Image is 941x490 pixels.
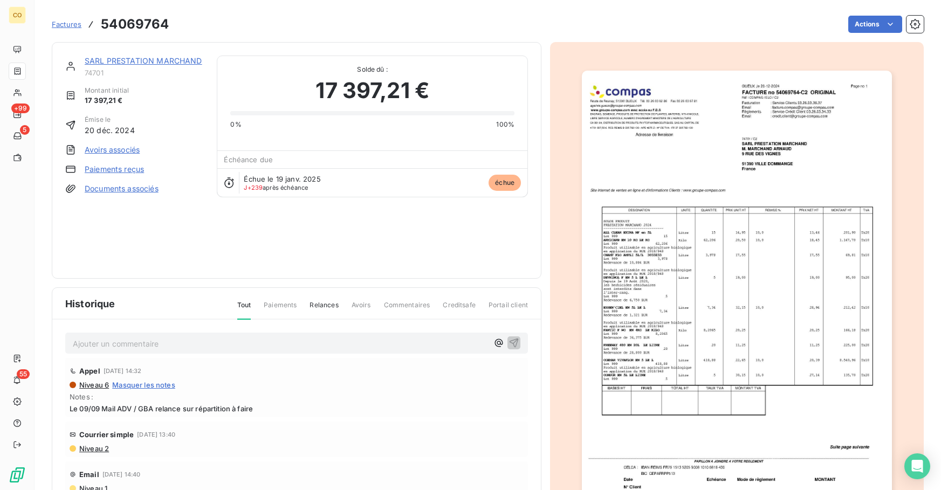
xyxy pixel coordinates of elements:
span: 0% [230,120,241,129]
span: après échéance [244,184,308,191]
span: [DATE] 14:32 [104,368,142,374]
span: Le 09/09 Mail ADV / GBA relance sur répartition à faire [70,404,524,413]
a: Avoirs associés [85,144,140,155]
span: [DATE] 13:40 [137,431,175,438]
span: Niveau 6 [78,381,109,389]
a: Paiements reçus [85,164,144,175]
span: Commentaires [384,300,430,319]
span: 20 déc. 2024 [85,125,135,136]
span: +99 [11,103,30,113]
span: Courrier simple [79,430,134,439]
button: Actions [848,16,902,33]
span: Échéance due [224,155,273,164]
a: Documents associés [85,183,159,194]
span: Tout [237,300,251,320]
span: Niveau 2 [78,444,109,453]
span: Masquer les notes [112,381,175,389]
span: Émise le [85,115,135,125]
span: Notes : [70,392,524,401]
span: 100% [496,120,514,129]
span: J+239 [244,184,263,191]
span: [DATE] 14:40 [102,471,141,478]
span: Historique [65,296,115,311]
div: Open Intercom Messenger [904,453,930,479]
span: Paiements [264,300,297,319]
span: 55 [17,369,30,379]
span: Email [79,470,99,479]
span: Relances [310,300,338,319]
span: Montant initial [85,86,129,95]
span: 5 [20,125,30,135]
span: 17 397,21 € [85,95,129,106]
span: échue [489,175,521,191]
span: Factures [52,20,81,29]
a: Factures [52,19,81,30]
h3: 54069764 [101,15,169,34]
span: Appel [79,367,100,375]
span: Avoirs [352,300,371,319]
span: 74701 [85,68,204,77]
span: 17 397,21 € [315,74,429,107]
span: Solde dû : [230,65,514,74]
img: Logo LeanPay [9,466,26,484]
span: Creditsafe [443,300,476,319]
div: CO [9,6,26,24]
a: SARL PRESTATION MARCHAND [85,56,202,65]
span: Portail client [489,300,528,319]
span: Échue le 19 janv. 2025 [244,175,320,183]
